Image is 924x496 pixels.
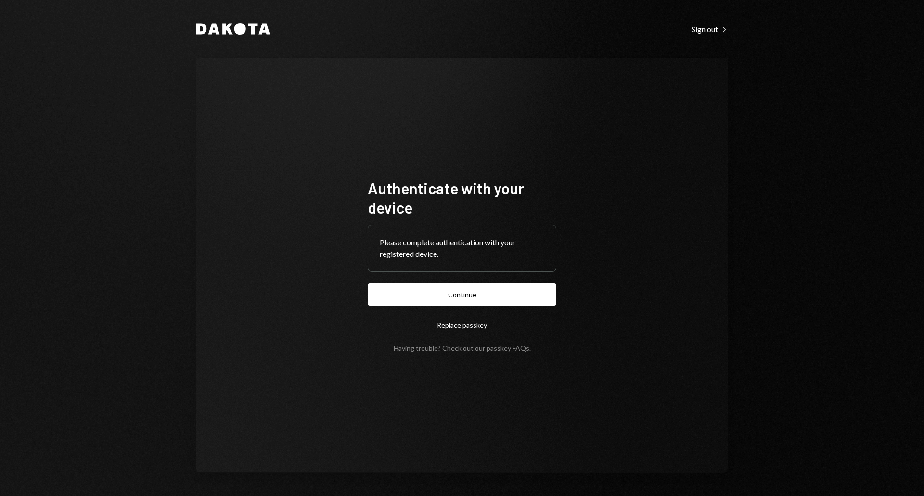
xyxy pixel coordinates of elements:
div: Having trouble? Check out our . [394,344,531,352]
h1: Authenticate with your device [368,178,556,217]
button: Replace passkey [368,314,556,336]
a: Sign out [692,24,728,34]
a: passkey FAQs [487,344,529,353]
div: Please complete authentication with your registered device. [380,237,544,260]
div: Sign out [692,25,728,34]
button: Continue [368,283,556,306]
